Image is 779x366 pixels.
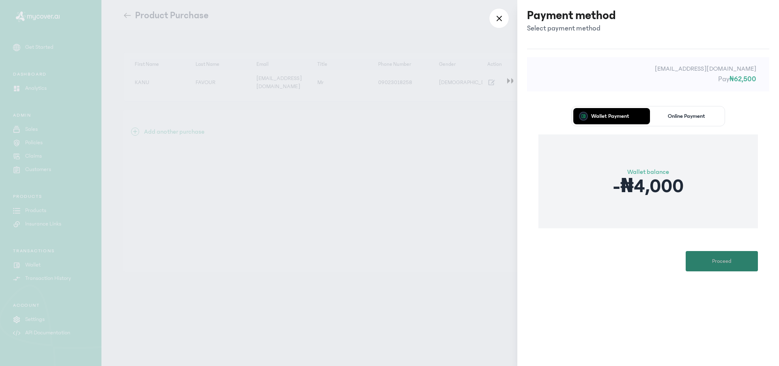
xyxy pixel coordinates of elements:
button: Wallet Payment [573,108,647,124]
span: Proceed [712,257,732,266]
p: Online Payment [668,113,705,119]
p: -₦4,000 [613,177,684,196]
button: Online Payment [650,108,723,124]
p: Pay [540,74,756,85]
p: Wallet Payment [591,113,629,119]
span: ₦62,500 [730,75,756,83]
p: Select payment method [527,23,616,34]
button: Proceed [686,251,758,271]
h3: Payment method [527,8,616,23]
p: Wallet balance [613,167,684,177]
p: [EMAIL_ADDRESS][DOMAIN_NAME] [540,64,756,74]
